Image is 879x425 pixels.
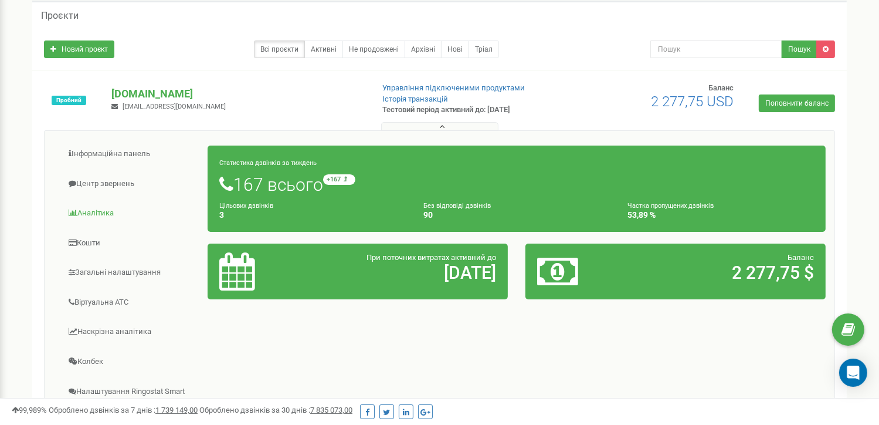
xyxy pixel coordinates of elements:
span: Пробний [52,96,86,105]
span: Оброблено дзвінків за 7 днів : [49,406,198,414]
a: Історія транзакцій [383,95,449,103]
a: Наскрізна аналітика [53,318,208,346]
a: Всі проєкти [254,41,305,58]
input: Пошук [650,41,782,58]
p: [DOMAIN_NAME] [111,86,364,102]
span: Баланс [788,253,814,262]
h4: 53,89 % [627,211,814,220]
a: Не продовжені [342,41,405,58]
button: Пошук [782,41,817,58]
a: Активні [304,41,343,58]
h4: 90 [423,211,610,220]
h2: 2 277,75 $ [635,263,814,282]
a: Управління підключеними продуктами [383,83,525,92]
h4: 3 [219,211,406,220]
a: Аналiтика [53,199,208,228]
a: Віртуальна АТС [53,288,208,317]
u: 1 739 149,00 [155,406,198,414]
a: Кошти [53,229,208,258]
small: Без відповіді дзвінків [423,202,491,210]
a: Інформаційна панель [53,140,208,168]
span: Оброблено дзвінків за 30 днів : [199,406,352,414]
a: Центр звернень [53,170,208,198]
span: При поточних витратах активний до [366,253,496,262]
small: +167 [323,174,355,185]
a: Налаштування Ringostat Smart Phone [53,377,208,417]
div: Open Intercom Messenger [839,359,867,387]
small: Статистика дзвінків за тиждень [219,159,317,167]
h1: 167 всього [219,174,814,194]
u: 7 835 073,00 [310,406,352,414]
span: [EMAIL_ADDRESS][DOMAIN_NAME] [123,103,226,110]
a: Новий проєкт [44,41,114,58]
a: Поповнити баланс [759,95,835,112]
small: Цільових дзвінків [219,202,273,210]
a: Загальні налаштування [53,258,208,287]
a: Нові [441,41,469,58]
a: Колбек [53,348,208,376]
p: Тестовий період активний до: [DATE] [383,104,568,116]
small: Частка пропущених дзвінків [627,202,714,210]
a: Тріал [469,41,499,58]
h2: [DATE] [318,263,497,282]
span: 2 277,75 USD [651,93,734,110]
h5: Проєкти [41,11,79,21]
span: Баланс [709,83,734,92]
a: Архівні [405,41,442,58]
span: 99,989% [12,406,47,414]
